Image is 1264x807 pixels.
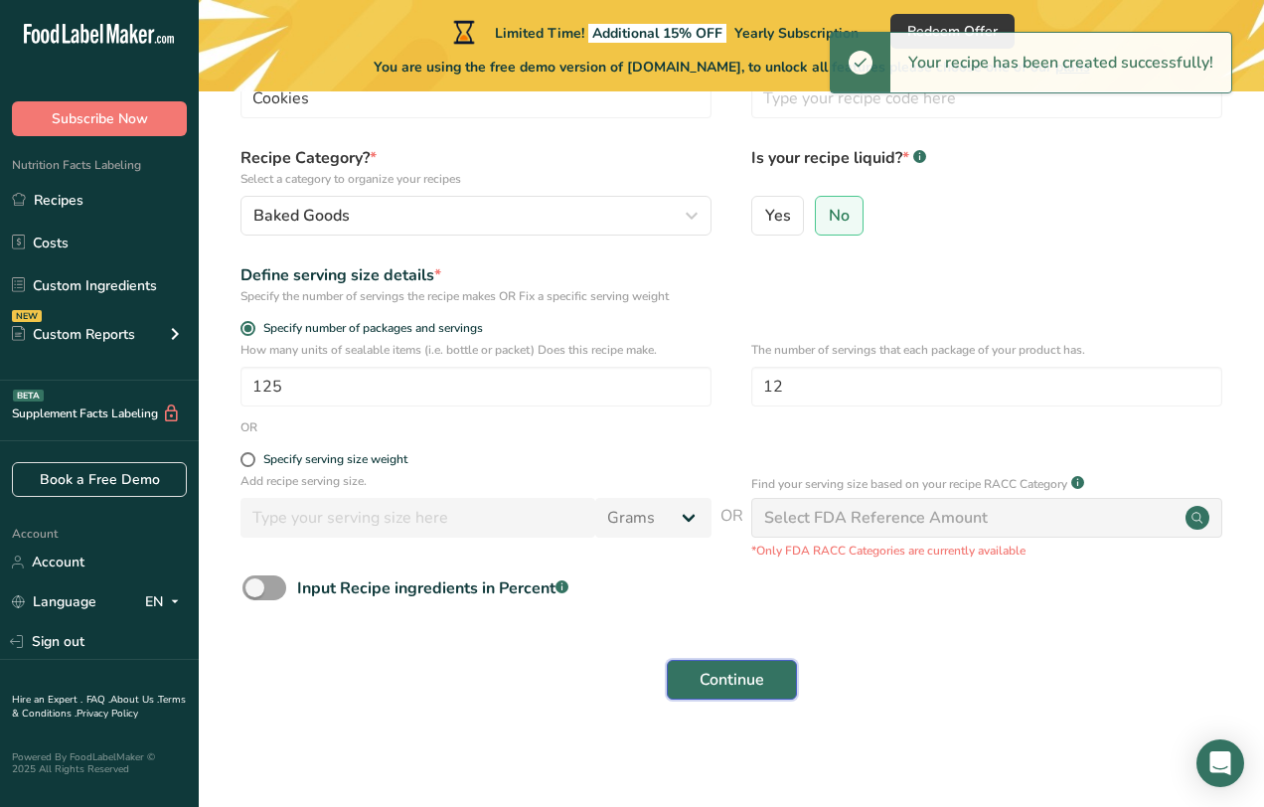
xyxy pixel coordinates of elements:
span: OR [720,504,743,560]
div: Specify the number of servings the recipe makes OR Fix a specific serving weight [240,287,711,305]
p: How many units of sealable items (i.e. bottle or packet) Does this recipe make. [240,341,711,359]
a: Hire an Expert . [12,693,82,707]
span: Baked Goods [253,204,350,228]
div: Select FDA Reference Amount [764,506,988,530]
div: Input Recipe ingredients in Percent [297,576,568,600]
a: Book a Free Demo [12,462,187,497]
span: No [829,206,850,226]
button: Subscribe Now [12,101,187,136]
input: Type your recipe code here [751,79,1222,118]
p: Find your serving size based on your recipe RACC Category [751,475,1067,493]
div: Limited Time! [449,20,859,44]
div: Powered By FoodLabelMaker © 2025 All Rights Reserved [12,751,187,775]
span: Additional 15% OFF [588,24,726,43]
span: You are using the free demo version of [DOMAIN_NAME], to unlock all features please choose one of... [374,57,1090,78]
a: FAQ . [86,693,110,707]
div: Open Intercom Messenger [1196,739,1244,787]
a: Privacy Policy [77,707,138,721]
p: The number of servings that each package of your product has. [751,341,1222,359]
span: Redeem Offer [907,21,998,42]
span: Continue [700,668,764,692]
input: Type your recipe name here [240,79,711,118]
span: Specify number of packages and servings [255,321,483,336]
span: Subscribe Now [52,108,148,129]
span: Yes [765,206,791,226]
p: *Only FDA RACC Categories are currently available [751,542,1222,560]
p: Add recipe serving size. [240,472,711,490]
a: Terms & Conditions . [12,693,186,721]
div: Custom Reports [12,324,135,345]
input: Type your serving size here [240,498,595,538]
label: Recipe Category? [240,146,711,188]
div: Define serving size details [240,263,711,287]
p: Select a category to organize your recipes [240,170,711,188]
button: Redeem Offer [890,14,1015,49]
label: Is your recipe liquid? [751,146,1222,188]
div: Your recipe has been created successfully! [890,33,1231,92]
div: BETA [13,390,44,402]
a: Language [12,584,96,619]
span: Yearly Subscription [734,24,859,43]
button: Continue [667,660,797,700]
a: About Us . [110,693,158,707]
div: OR [240,418,257,436]
div: EN [145,590,187,614]
div: NEW [12,310,42,322]
button: Baked Goods [240,196,711,236]
div: Specify serving size weight [263,452,407,467]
